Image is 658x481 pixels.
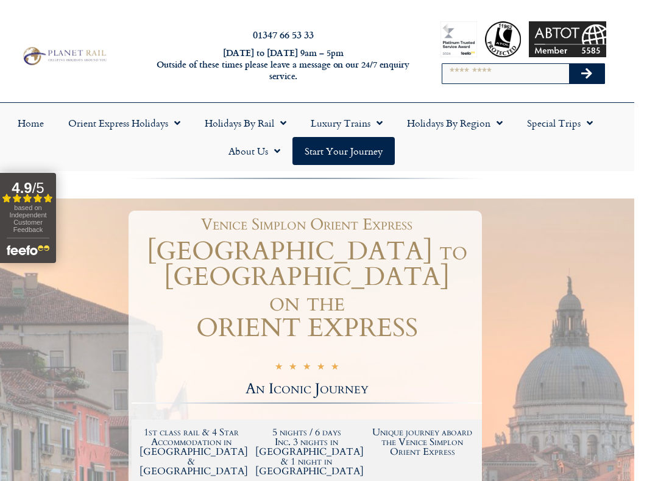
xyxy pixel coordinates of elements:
[275,362,283,374] i: ★
[317,362,325,374] i: ★
[132,239,482,341] h1: [GEOGRAPHIC_DATA] to [GEOGRAPHIC_DATA] on the ORIENT EXPRESS
[253,27,314,41] a: 01347 66 53 33
[56,109,193,137] a: Orient Express Holidays
[515,109,605,137] a: Special Trips
[331,362,339,374] i: ★
[216,137,292,165] a: About Us
[292,137,395,165] a: Start your Journey
[370,427,474,457] h2: Unique journey aboard the Venice Simplon Orient Express
[255,427,359,476] h2: 5 nights / 6 days Inc. 3 nights in [GEOGRAPHIC_DATA] & 1 night in [GEOGRAPHIC_DATA]
[395,109,515,137] a: Holidays by Region
[289,362,297,374] i: ★
[155,47,412,82] h6: [DATE] to [DATE] 9am – 5pm Outside of these times please leave a message on our 24/7 enquiry serv...
[19,45,108,67] img: Planet Rail Train Holidays Logo
[569,64,604,83] button: Search
[132,382,482,396] h2: An Iconic Journey
[303,362,311,374] i: ★
[193,109,299,137] a: Holidays by Rail
[138,217,476,233] h1: Venice Simplon Orient Express
[275,361,339,374] div: 5/5
[5,109,56,137] a: Home
[140,427,243,476] h2: 1st class rail & 4 Star Accommodation in [GEOGRAPHIC_DATA] & [GEOGRAPHIC_DATA]
[299,109,395,137] a: Luxury Trains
